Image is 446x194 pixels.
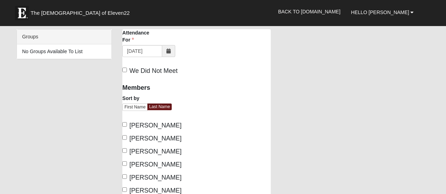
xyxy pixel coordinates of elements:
span: [PERSON_NAME] [129,161,182,168]
input: [PERSON_NAME] [122,135,127,140]
input: We Did Not Meet [122,68,127,72]
input: [PERSON_NAME] [122,161,127,166]
span: The [DEMOGRAPHIC_DATA] of Eleven22 [31,10,130,17]
a: Back to [DOMAIN_NAME] [273,3,346,20]
label: Sort by [122,95,139,102]
h4: Members [122,84,191,92]
input: [PERSON_NAME] [122,122,127,127]
span: [PERSON_NAME] [129,174,182,181]
li: No Groups Available To List [17,44,111,59]
label: Attendance For [122,29,152,43]
img: Eleven22 logo [15,6,29,20]
input: [PERSON_NAME] [122,174,127,179]
input: [PERSON_NAME] [122,148,127,153]
span: [PERSON_NAME] [129,148,182,155]
span: Hello [PERSON_NAME] [351,10,409,15]
a: The [DEMOGRAPHIC_DATA] of Eleven22 [11,2,152,20]
span: [PERSON_NAME] [129,135,182,142]
a: Last Name [147,104,172,110]
a: First Name [122,104,148,111]
a: Hello [PERSON_NAME] [346,4,419,21]
span: [PERSON_NAME] [129,122,182,129]
div: Groups [17,30,111,44]
span: We Did Not Meet [129,67,178,74]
